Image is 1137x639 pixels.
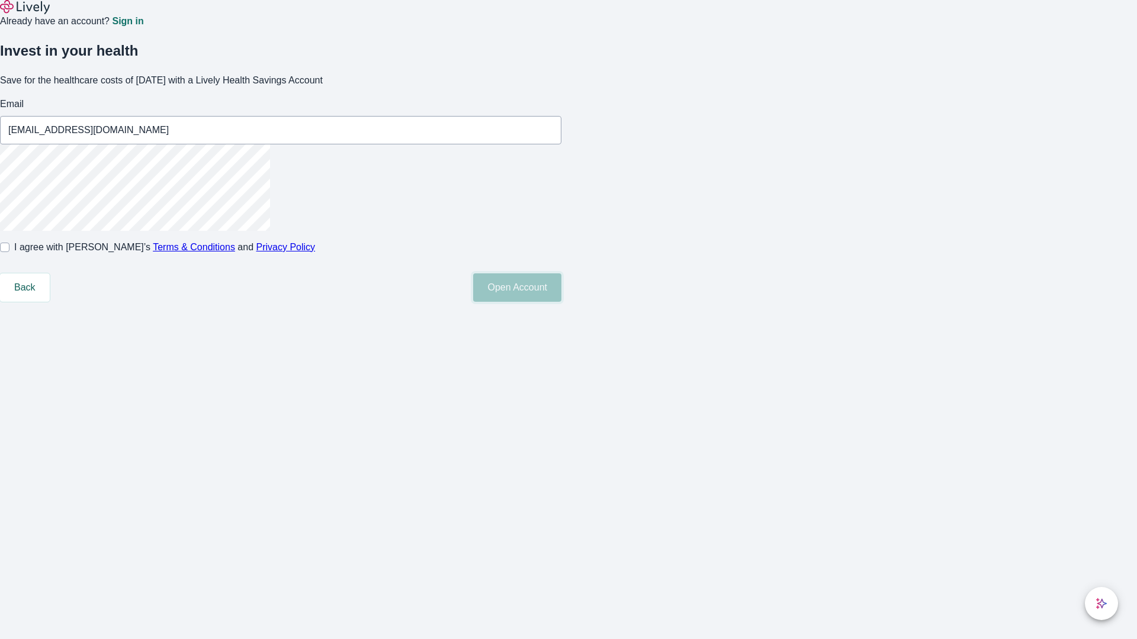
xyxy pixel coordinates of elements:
[1096,598,1107,609] svg: Lively AI Assistant
[1085,587,1118,620] button: chat
[153,242,235,252] a: Terms & Conditions
[14,240,315,254] span: I agree with [PERSON_NAME]’s and
[256,242,316,252] a: Privacy Policy
[112,17,143,26] a: Sign in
